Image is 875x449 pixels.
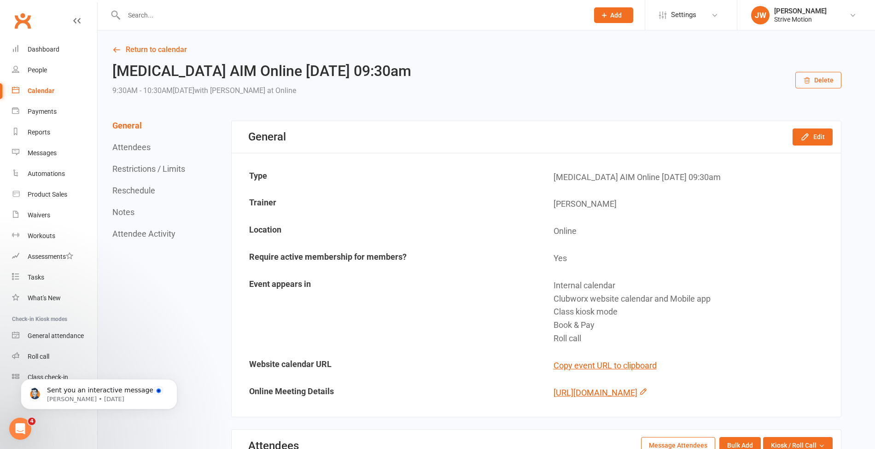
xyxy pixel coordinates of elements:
span: Settings [671,5,696,25]
div: Book & Pay [554,319,834,332]
span: with [PERSON_NAME] [194,86,265,95]
button: Attendee Activity [112,229,175,239]
a: [URL][DOMAIN_NAME] [554,388,637,397]
button: Notes [112,207,134,217]
div: Waivers [28,211,50,219]
div: [PERSON_NAME] [774,7,827,15]
div: Roll call [554,332,834,345]
div: Assessments [28,253,73,260]
a: Product Sales [12,184,97,205]
div: General attendance [28,332,84,339]
td: Location [233,218,536,245]
span: 4 [28,418,35,425]
iframe: Intercom live chat [9,418,31,440]
td: Type [233,164,536,191]
div: General [248,130,286,143]
a: Clubworx [11,9,34,32]
div: Product Sales [28,191,67,198]
a: General attendance kiosk mode [12,326,97,346]
button: Copy event URL to clipboard [554,359,657,373]
button: Add [594,7,633,23]
a: What's New [12,288,97,309]
a: Automations [12,163,97,184]
div: Roll call [28,353,49,360]
button: Delete [795,72,841,88]
div: People [28,66,47,74]
a: Reports [12,122,97,143]
button: Edit [793,128,833,145]
td: [MEDICAL_DATA] AIM Online [DATE] 09:30am [537,164,840,191]
a: Waivers [12,205,97,226]
td: Require active membership for members? [233,245,536,272]
div: Automations [28,170,65,177]
td: Online [537,218,840,245]
a: Assessments [12,246,97,267]
div: Strive Motion [774,15,827,23]
div: JW [751,6,770,24]
button: Attendees [112,142,151,152]
td: Website calendar URL [233,353,536,379]
div: Clubworx website calendar and Mobile app [554,292,834,306]
button: Restrictions / Limits [112,164,185,174]
div: Messages [28,149,57,157]
div: Internal calendar [554,279,834,292]
input: Search... [121,9,582,22]
div: Class kiosk mode [554,305,834,319]
a: Calendar [12,81,97,101]
a: Payments [12,101,97,122]
span: at Online [267,86,296,95]
a: Tasks [12,267,97,288]
span: Add [610,12,622,19]
td: Online Meeting Details [233,380,536,406]
a: People [12,60,97,81]
div: Reports [28,128,50,136]
a: Dashboard [12,39,97,60]
div: 9:30AM - 10:30AM[DATE] [112,84,411,97]
div: Tasks [28,274,44,281]
div: Calendar [28,87,54,94]
a: Return to calendar [112,43,841,56]
button: General [112,121,142,130]
h2: [MEDICAL_DATA] AIM Online [DATE] 09:30am [112,63,411,79]
td: Yes [537,245,840,272]
div: Workouts [28,232,55,239]
a: Roll call [12,346,97,367]
td: Trainer [233,191,536,217]
a: Workouts [12,226,97,246]
td: [PERSON_NAME] [537,191,840,217]
div: Dashboard [28,46,59,53]
div: Payments [28,108,57,115]
a: Messages [12,143,97,163]
button: Reschedule [112,186,155,195]
div: What's New [28,294,61,302]
td: Event appears in [233,273,536,352]
iframe: Intercom notifications message [7,360,191,424]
